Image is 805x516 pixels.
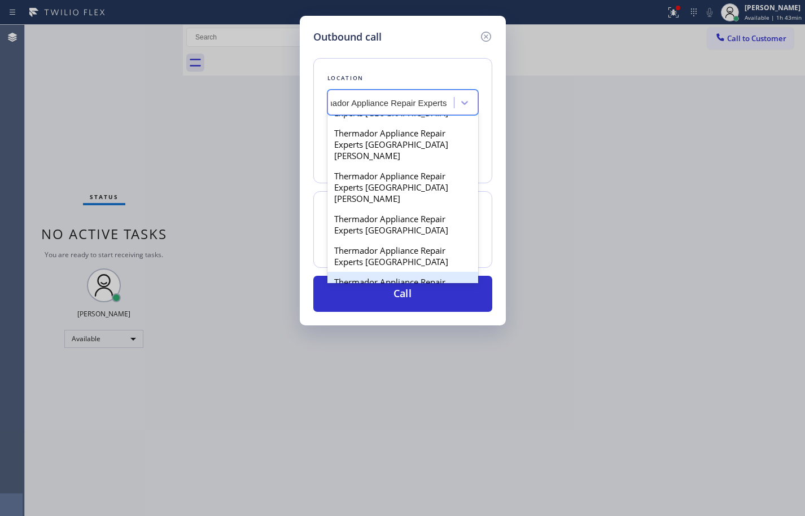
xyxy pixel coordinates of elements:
[327,72,478,84] div: Location
[327,272,478,303] div: Thermador Appliance Repair Experts(TFN)
[327,240,478,272] div: Thermador Appliance Repair Experts [GEOGRAPHIC_DATA]
[327,166,478,209] div: Thermador Appliance Repair Experts [GEOGRAPHIC_DATA][PERSON_NAME]
[313,29,382,45] h5: Outbound call
[327,209,478,240] div: Thermador Appliance Repair Experts [GEOGRAPHIC_DATA]
[313,276,492,312] button: Call
[327,123,478,166] div: Thermador Appliance Repair Experts [GEOGRAPHIC_DATA][PERSON_NAME]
